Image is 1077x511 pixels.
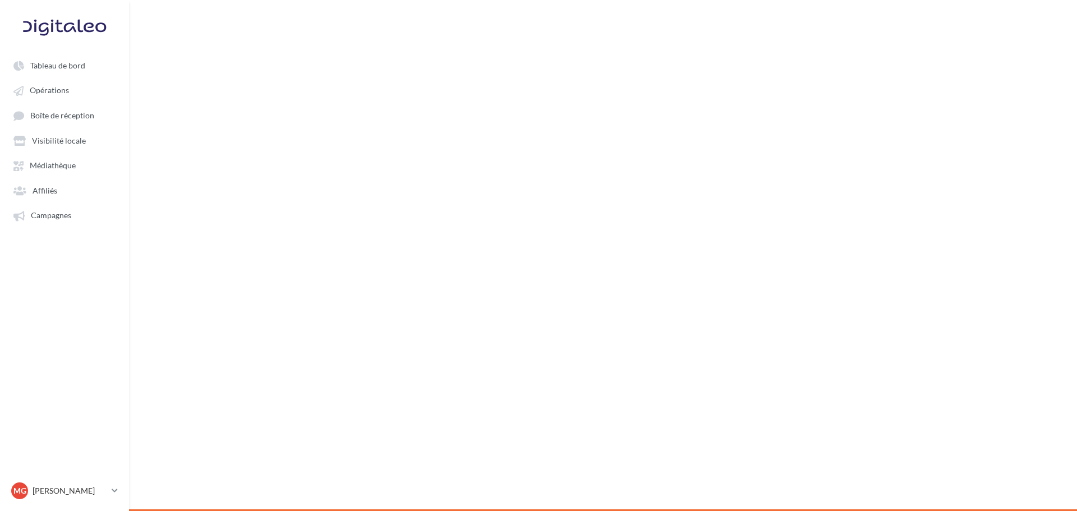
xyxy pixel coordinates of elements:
[32,136,86,145] span: Visibilité locale
[7,105,122,126] a: Boîte de réception
[30,86,69,95] span: Opérations
[30,111,94,120] span: Boîte de réception
[33,186,57,195] span: Affiliés
[7,180,122,200] a: Affiliés
[7,155,122,175] a: Médiathèque
[7,205,122,225] a: Campagnes
[7,130,122,150] a: Visibilité locale
[30,61,85,70] span: Tableau de bord
[31,211,71,220] span: Campagnes
[7,80,122,100] a: Opérations
[33,485,107,496] p: [PERSON_NAME]
[30,161,76,171] span: Médiathèque
[7,55,122,75] a: Tableau de bord
[13,485,26,496] span: MG
[9,480,120,501] a: MG [PERSON_NAME]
